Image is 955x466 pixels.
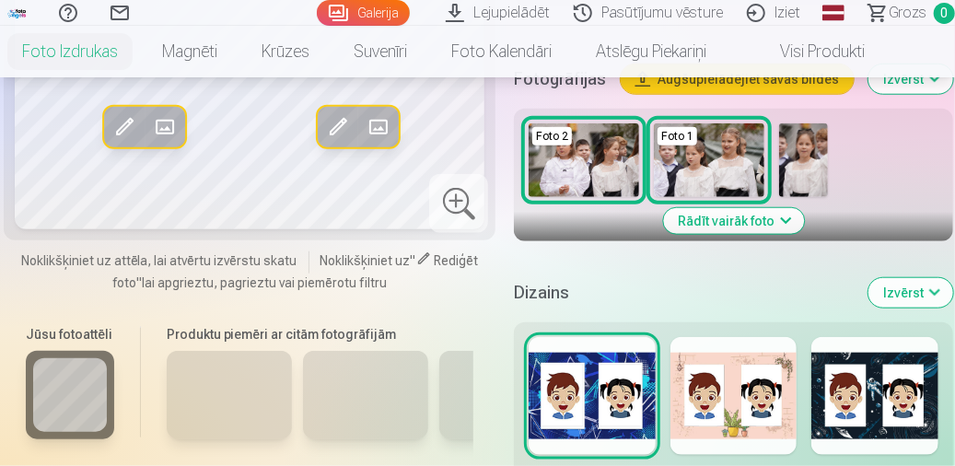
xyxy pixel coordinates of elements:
[429,26,574,77] a: Foto kalendāri
[411,253,416,268] span: "
[136,275,142,290] span: "
[140,26,239,77] a: Magnēti
[868,64,953,94] button: Izvērst
[532,127,572,146] div: Foto 2
[7,7,28,18] img: /fa3
[728,26,887,77] a: Visi produkti
[889,2,926,24] span: Grozs
[934,3,955,24] span: 0
[21,251,297,270] span: Noklikšķiniet uz attēla, lai atvērtu izvērstu skatu
[663,208,804,234] button: Rādīt vairāk foto
[159,325,474,344] h6: Produktu piemēri ar citām fotogrāfijām
[514,280,854,306] h5: Dizains
[514,66,606,92] h5: Fotogrāfijas
[332,26,429,77] a: Suvenīri
[868,278,953,308] button: Izvērst
[26,325,114,344] h6: Jūsu fotoattēli
[320,253,411,268] span: Noklikšķiniet uz
[142,275,387,290] span: lai apgrieztu, pagrieztu vai piemērotu filtru
[574,26,728,77] a: Atslēgu piekariņi
[621,64,854,94] button: Augšupielādējiet savas bildes
[658,127,697,146] div: Foto 1
[239,26,332,77] a: Krūzes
